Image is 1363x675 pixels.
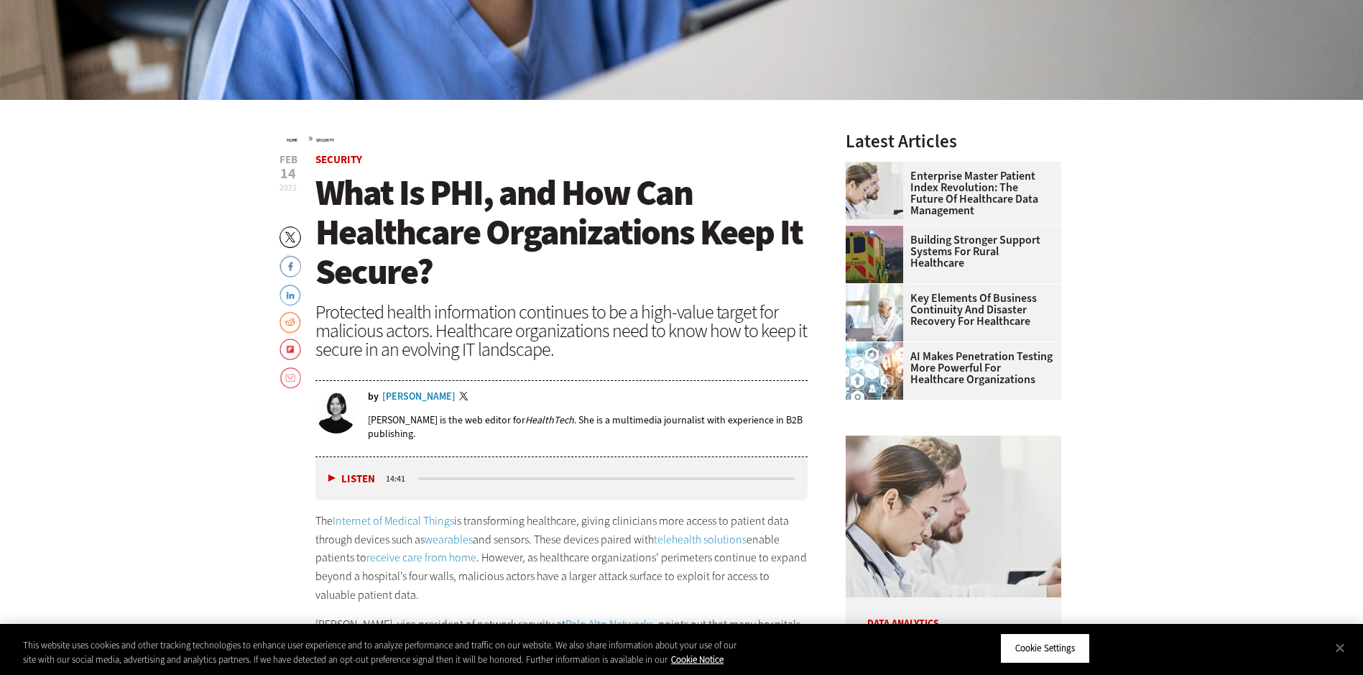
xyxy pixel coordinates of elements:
[287,132,808,144] div: »
[846,351,1053,385] a: AI Makes Penetration Testing More Powerful for Healthcare Organizations
[366,550,476,565] a: receive care from home
[846,226,910,237] a: ambulance driving down country road at sunset
[846,293,1053,327] a: Key Elements of Business Continuity and Disaster Recovery for Healthcare
[382,392,456,402] a: [PERSON_NAME]
[846,284,903,341] img: incident response team discusses around a table
[315,457,808,500] div: media player
[279,182,297,193] span: 2023
[315,512,808,604] p: The is transforming healthcare, giving clinicians more access to patient data through devices suc...
[459,392,472,403] a: Twitter
[368,392,379,402] span: by
[333,513,454,528] a: Internet of Medical Things
[846,162,910,173] a: medical researchers look at data on desktop monitor
[846,342,903,400] img: Healthcare and hacking concept
[846,284,910,295] a: incident response team discusses around a table
[287,137,297,143] a: Home
[846,226,903,283] img: ambulance driving down country road at sunset
[565,617,653,632] a: Palo Alto Networks
[846,436,1061,597] img: medical researchers look at data on desktop monitor
[279,155,297,165] span: Feb
[1000,633,1090,663] button: Cookie Settings
[23,638,749,666] div: This website uses cookies and other tracking technologies to enhance user experience and to analy...
[846,597,1061,629] p: Data Analytics
[368,413,808,441] p: [PERSON_NAME] is the web editor for . She is a multimedia journalist with experience in B2B publi...
[279,167,297,181] span: 14
[315,169,803,295] span: What Is PHI, and How Can Healthcare Organizations Keep It Secure?
[328,474,375,485] button: Listen
[1324,632,1356,663] button: Close
[846,170,1053,216] a: Enterprise Master Patient Index Revolution: The Future of Healthcare Data Management
[425,532,473,547] a: wearables
[316,137,334,143] a: Security
[846,234,1053,269] a: Building Stronger Support Systems for Rural Healthcare
[846,162,903,219] img: medical researchers look at data on desktop monitor
[525,413,574,427] em: HealthTech
[654,532,747,547] a: telehealth solutions
[315,392,357,433] img: Jordan Scott
[846,132,1061,150] h3: Latest Articles
[315,152,362,167] a: Security
[384,472,416,485] div: duration
[315,303,808,359] div: Protected health information continues to be a high-value target for malicious actors. Healthcare...
[846,342,910,354] a: Healthcare and hacking concept
[671,653,724,666] a: More information about your privacy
